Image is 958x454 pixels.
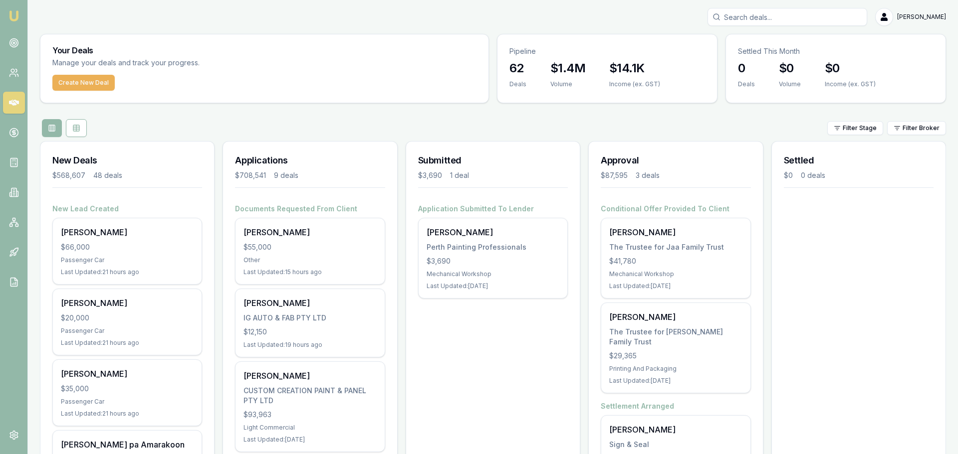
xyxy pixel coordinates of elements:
[738,46,934,56] p: Settled This Month
[243,256,376,264] div: Other
[52,57,308,69] p: Manage your deals and track your progress.
[243,386,376,406] div: CUSTOM CREATION PAINT & PANEL PTY LTD
[243,370,376,382] div: [PERSON_NAME]
[708,8,867,26] input: Search deals
[450,170,469,180] div: 1 deal
[509,60,526,76] h3: 62
[243,297,376,309] div: [PERSON_NAME]
[784,170,793,180] div: $0
[609,226,742,238] div: [PERSON_NAME]
[61,339,194,347] div: Last Updated: 21 hours ago
[738,60,755,76] h3: 0
[601,153,750,167] h3: Approval
[609,424,742,436] div: [PERSON_NAME]
[609,377,742,385] div: Last Updated: [DATE]
[61,368,194,380] div: [PERSON_NAME]
[243,226,376,238] div: [PERSON_NAME]
[509,80,526,88] div: Deals
[61,384,194,394] div: $35,000
[827,121,883,135] button: Filter Stage
[843,124,877,132] span: Filter Stage
[779,80,801,88] div: Volume
[903,124,940,132] span: Filter Broker
[609,270,742,278] div: Mechanical Workshop
[61,297,194,309] div: [PERSON_NAME]
[243,327,376,337] div: $12,150
[61,327,194,335] div: Passenger Car
[52,153,202,167] h3: New Deals
[609,365,742,373] div: Printing And Packaging
[243,424,376,432] div: Light Commercial
[601,170,628,180] div: $87,595
[52,204,202,214] h4: New Lead Created
[61,226,194,238] div: [PERSON_NAME]
[235,170,266,180] div: $708,541
[243,268,376,276] div: Last Updated: 15 hours ago
[93,170,122,180] div: 48 deals
[243,242,376,252] div: $55,000
[61,398,194,406] div: Passenger Car
[636,170,660,180] div: 3 deals
[427,270,559,278] div: Mechanical Workshop
[550,80,585,88] div: Volume
[61,313,194,323] div: $20,000
[825,80,876,88] div: Income (ex. GST)
[427,282,559,290] div: Last Updated: [DATE]
[243,410,376,420] div: $93,963
[784,153,934,167] h3: Settled
[801,170,825,180] div: 0 deals
[61,268,194,276] div: Last Updated: 21 hours ago
[601,204,750,214] h4: Conditional Offer Provided To Client
[61,256,194,264] div: Passenger Car
[61,410,194,418] div: Last Updated: 21 hours ago
[609,311,742,323] div: [PERSON_NAME]
[52,46,477,54] h3: Your Deals
[418,204,568,214] h4: Application Submitted To Lender
[235,153,385,167] h3: Applications
[779,60,801,76] h3: $0
[897,13,946,21] span: [PERSON_NAME]
[243,341,376,349] div: Last Updated: 19 hours ago
[609,242,742,252] div: The Trustee for Jaa Family Trust
[609,60,660,76] h3: $14.1K
[8,10,20,22] img: emu-icon-u.png
[274,170,298,180] div: 9 deals
[509,46,705,56] p: Pipeline
[609,282,742,290] div: Last Updated: [DATE]
[609,327,742,347] div: The Trustee for [PERSON_NAME] Family Trust
[427,226,559,238] div: [PERSON_NAME]
[427,242,559,252] div: Perth Painting Professionals
[609,351,742,361] div: $29,365
[52,170,85,180] div: $568,607
[609,80,660,88] div: Income (ex. GST)
[825,60,876,76] h3: $0
[887,121,946,135] button: Filter Broker
[418,170,442,180] div: $3,690
[61,242,194,252] div: $66,000
[550,60,585,76] h3: $1.4M
[243,436,376,444] div: Last Updated: [DATE]
[418,153,568,167] h3: Submitted
[738,80,755,88] div: Deals
[601,401,750,411] h4: Settlement Arranged
[235,204,385,214] h4: Documents Requested From Client
[243,313,376,323] div: IG AUTO & FAB PTY LTD
[52,75,115,91] button: Create New Deal
[427,256,559,266] div: $3,690
[609,256,742,266] div: $41,780
[609,440,742,450] div: Sign & Seal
